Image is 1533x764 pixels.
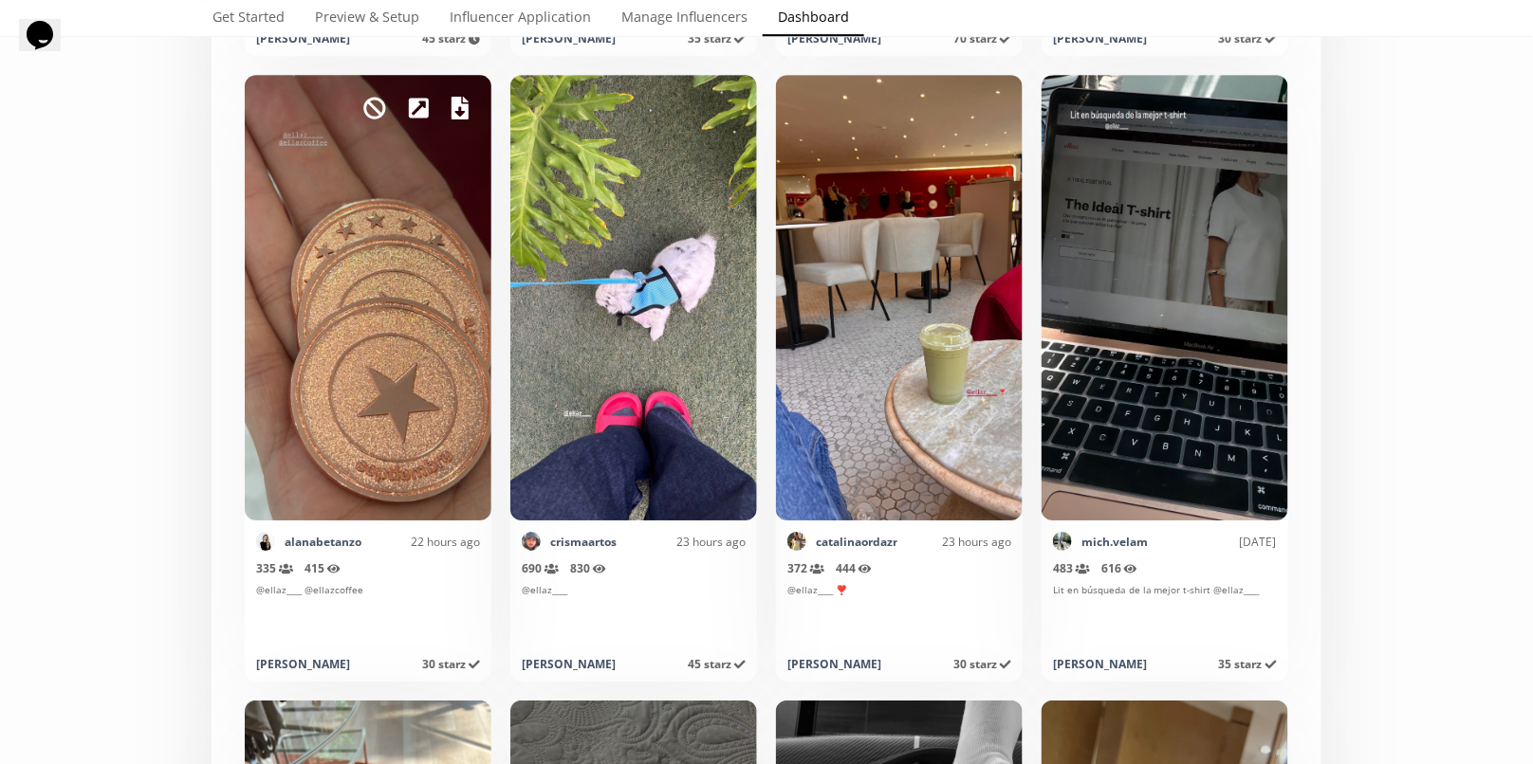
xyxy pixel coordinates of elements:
[897,534,1011,550] div: 23 hours ago
[256,656,350,672] div: [PERSON_NAME]
[19,19,80,76] iframe: chat widget
[522,583,746,645] div: @ellaz____
[522,30,616,46] div: [PERSON_NAME]
[256,560,293,576] span: 335
[787,583,1011,645] div: @ellaz____ ❣️
[787,532,806,551] img: 546740278_18529273630004840_1254995780175124232_n.jpg
[285,534,361,550] a: alanabetanzo
[688,656,746,672] span: 45 starz
[1219,30,1277,46] span: 30 starz
[1219,656,1277,672] span: 35 starz
[422,30,480,46] span: 45 starz
[836,560,872,576] span: 444
[256,30,350,46] div: [PERSON_NAME]
[1053,30,1147,46] div: [PERSON_NAME]
[1053,532,1072,551] img: 521114618_18492413830064221_989530968272651851_n.jpg
[522,560,559,576] span: 690
[305,560,341,576] span: 415
[953,30,1011,46] span: 70 starz
[953,656,1011,672] span: 30 starz
[1053,583,1277,645] div: Lit en búsqueda de la mejor t-shirt @ellaz____
[570,560,606,576] span: 830
[1101,560,1137,576] span: 616
[1053,656,1147,672] div: [PERSON_NAME]
[1081,534,1148,550] a: mich.velam
[787,560,824,576] span: 372
[688,30,746,46] span: 35 starz
[1148,534,1277,550] div: [DATE]
[816,534,897,550] a: catalinaordazr
[617,534,746,550] div: 23 hours ago
[787,656,881,672] div: [PERSON_NAME]
[787,30,881,46] div: [PERSON_NAME]
[256,532,275,551] img: 482341920_603110902539486_6153175811078874732_n.jpg
[361,534,480,550] div: 22 hours ago
[522,532,541,551] img: 489986614_1191731062423443_5874133429338055646_n.jpg
[522,656,616,672] div: [PERSON_NAME]
[550,534,617,550] a: crismaartos
[256,583,480,645] div: @ellaz____ @ellazcoffee
[1053,560,1090,576] span: 483
[422,656,480,672] span: 30 starz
